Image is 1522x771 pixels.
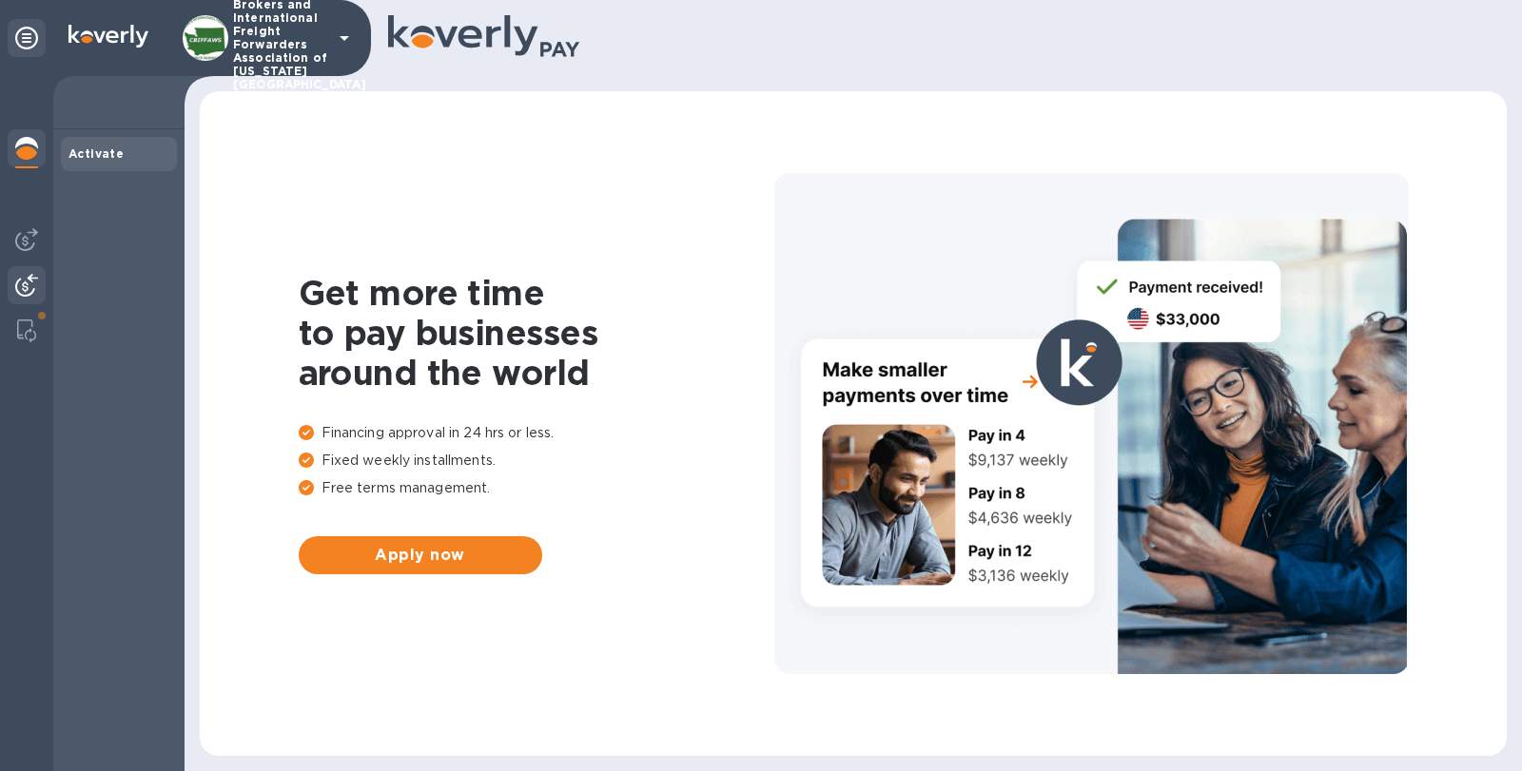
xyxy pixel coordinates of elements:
p: Fixed weekly installments. [299,451,774,471]
div: Unpin categories [8,19,46,57]
img: Foreign exchange [15,183,38,205]
h1: Get more time to pay businesses around the world [299,273,774,393]
img: Logo [68,25,148,48]
p: Financing approval in 24 hrs or less. [299,423,774,443]
b: Activate [68,146,124,161]
p: Free terms management. [299,478,774,498]
button: Apply now [299,536,542,574]
span: Apply now [314,544,527,567]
